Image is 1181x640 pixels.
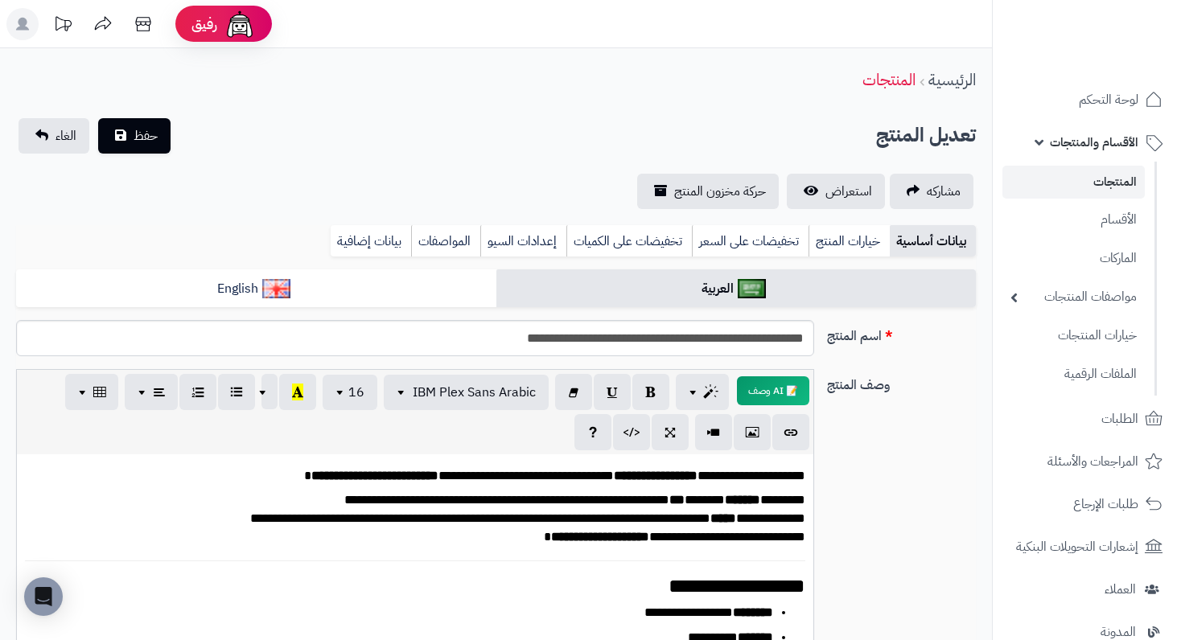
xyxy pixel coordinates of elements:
div: Open Intercom Messenger [24,577,63,616]
a: تخفيضات على الكميات [566,225,692,257]
a: English [16,269,496,309]
a: المنتجات [862,68,916,92]
a: تخفيضات على السعر [692,225,809,257]
a: استعراض [787,174,885,209]
a: الغاء [19,118,89,154]
a: تحديثات المنصة [43,8,83,44]
a: بيانات أساسية [890,225,976,257]
span: المراجعات والأسئلة [1047,450,1138,473]
a: إشعارات التحويلات البنكية [1002,527,1171,566]
span: استعراض [825,182,872,201]
span: حفظ [134,126,158,146]
img: العربية [738,279,766,298]
a: المنتجات [1002,166,1145,199]
label: اسم المنتج [821,320,983,346]
a: الطلبات [1002,400,1171,438]
a: طلبات الإرجاع [1002,485,1171,523]
span: العملاء [1105,578,1136,601]
a: الملفات الرقمية [1002,357,1145,392]
a: العربية [496,269,977,309]
button: IBM Plex Sans Arabic [384,375,549,410]
span: الطلبات [1101,408,1138,430]
a: خيارات المنتج [809,225,890,257]
a: المواصفات [411,225,480,257]
a: المراجعات والأسئلة [1002,442,1171,481]
span: حركة مخزون المنتج [674,182,766,201]
span: إشعارات التحويلات البنكية [1016,535,1138,558]
button: حفظ [98,118,171,154]
span: رفيق [191,14,217,34]
a: إعدادات السيو [480,225,566,257]
button: 16 [323,375,377,410]
a: مشاركه [890,174,973,209]
h2: تعديل المنتج [876,119,976,152]
a: الماركات [1002,241,1145,276]
a: بيانات إضافية [331,225,411,257]
span: لوحة التحكم [1079,88,1138,111]
a: الأقسام [1002,203,1145,237]
span: الغاء [56,126,76,146]
img: ai-face.png [224,8,256,40]
a: الرئيسية [928,68,976,92]
a: العملاء [1002,570,1171,609]
a: خيارات المنتجات [1002,318,1145,353]
label: وصف المنتج [821,369,983,395]
a: حركة مخزون المنتج [637,174,779,209]
span: طلبات الإرجاع [1073,493,1138,515]
span: مشاركه [927,182,961,201]
span: IBM Plex Sans Arabic [413,383,536,402]
button: 📝 AI وصف [737,376,809,405]
span: الأقسام والمنتجات [1050,131,1138,154]
a: مواصفات المنتجات [1002,280,1145,314]
span: 16 [348,383,364,402]
a: لوحة التحكم [1002,80,1171,119]
img: English [262,279,290,298]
